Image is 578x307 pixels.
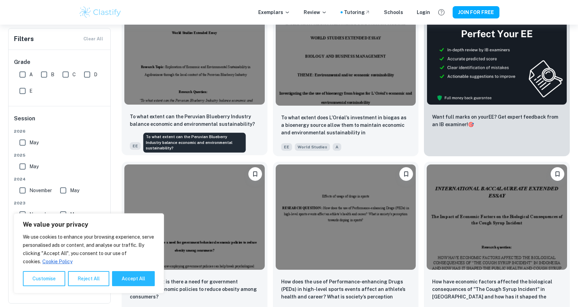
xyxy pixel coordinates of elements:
img: Clastify logo [79,5,122,19]
h6: Grade [14,58,106,66]
p: Exemplars [258,9,290,16]
p: How have economic factors affected the biological consequences of "The Cough Syrup Incident" in I... [432,278,562,301]
span: 🎯 [468,122,474,127]
span: 2023 [14,200,106,206]
img: World Studies EE example thumbnail: To what extent is there a need for gover [124,164,265,270]
img: World Studies EE example thumbnail: How have economic factors affected the b [427,164,567,270]
span: November [29,187,52,194]
p: Review [304,9,327,16]
p: To what extent is there a need for government behavioral economic policies to reduce obesity amon... [130,278,259,301]
span: May [29,139,39,146]
span: 2026 [14,128,106,134]
div: To what extent can the Peruvian Blueberry Industry balance economic and environmental sustainabil... [143,133,246,152]
span: EE [281,143,292,151]
button: Accept All [112,271,155,286]
img: World Studies EE example thumbnail: To what extent does L’Oréal’s investment [276,0,416,106]
span: May [29,163,39,170]
span: 2024 [14,176,106,182]
span: World Studies [295,143,330,151]
button: Please log in to bookmark exemplars [248,167,262,181]
p: We value your privacy [23,221,155,229]
h6: Filters [14,34,34,44]
span: A [29,71,33,78]
span: November [29,211,52,218]
button: Reject All [68,271,109,286]
img: Thumbnail [427,0,567,105]
button: Please log in to bookmark exemplars [551,167,564,181]
h6: Session [14,115,106,128]
p: Want full marks on your EE ? Get expert feedback from an IB examiner! [432,113,562,128]
span: D [94,71,97,78]
button: JOIN FOR FREE [453,6,499,18]
p: To what extent can the Peruvian Blueberry Industry balance economic and environmental sustainabil... [130,113,259,128]
p: To what extent does L’Oréal’s investment in biogas as a bioenergy source allow them to maintain e... [281,114,411,137]
span: A [333,143,341,151]
button: Please log in to bookmark exemplars [399,167,413,181]
div: We value your privacy [14,213,164,293]
img: World Studies EE example thumbnail: How does the use of Performance-enhancin [276,164,416,270]
span: B [51,71,54,78]
a: Schools [384,9,403,16]
a: Tutoring [344,9,370,16]
span: 2025 [14,152,106,158]
span: C [72,71,76,78]
span: May [70,187,79,194]
span: E [29,87,32,95]
button: Customise [23,271,65,286]
button: Help and Feedback [436,6,447,18]
span: EE [130,142,141,150]
a: Login [417,9,430,16]
span: May [70,211,79,218]
p: How does the use of Performance-enhancing Drugs (PEDs) in high-level sports events affect an athl... [281,278,411,301]
a: Cookie Policy [42,258,73,265]
p: We use cookies to enhance your browsing experience, serve personalised ads or content, and analys... [23,233,155,266]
